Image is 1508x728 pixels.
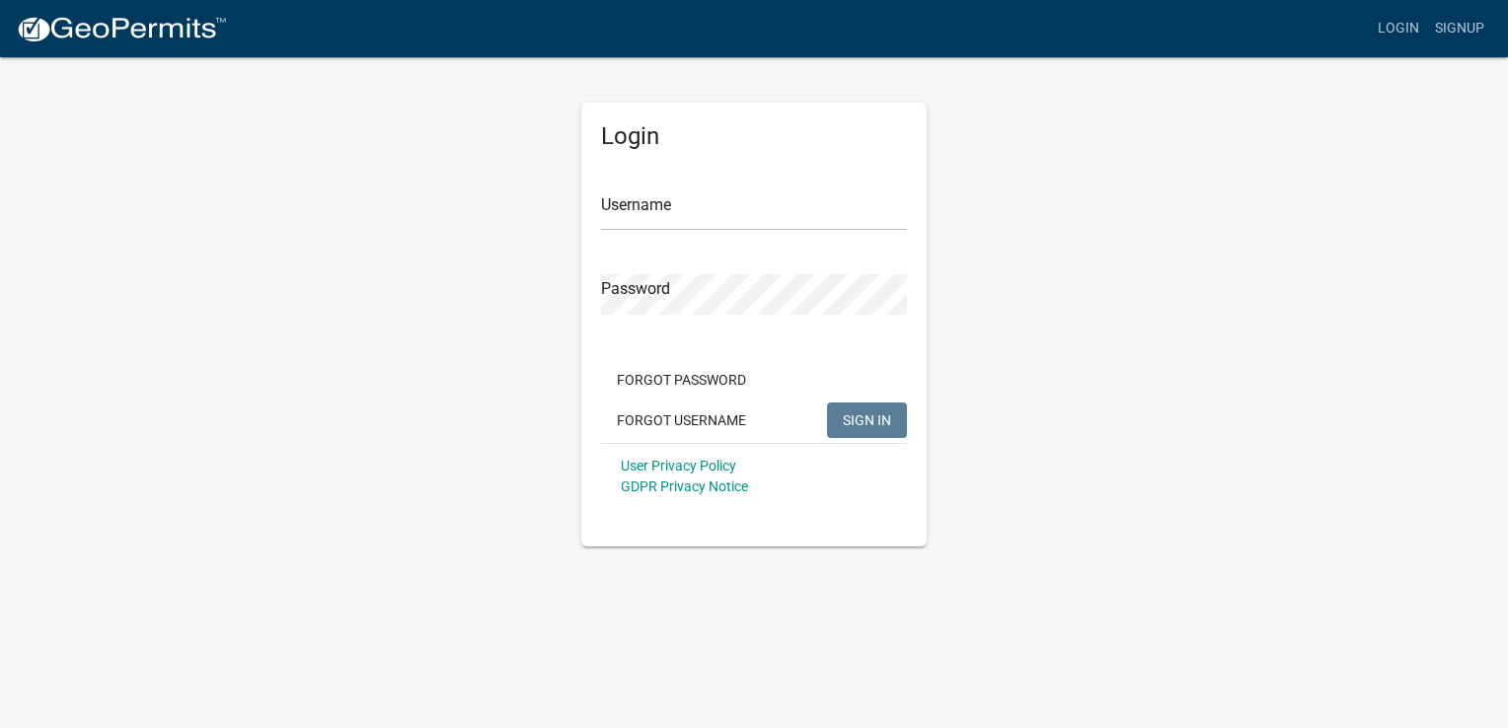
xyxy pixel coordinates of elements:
h5: Login [601,122,907,151]
a: User Privacy Policy [621,458,736,473]
a: GDPR Privacy Notice [621,478,748,494]
button: Forgot Password [601,362,762,398]
span: SIGN IN [843,411,891,427]
button: SIGN IN [827,402,907,438]
a: Login [1370,10,1427,47]
button: Forgot Username [601,402,762,438]
a: Signup [1427,10,1492,47]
